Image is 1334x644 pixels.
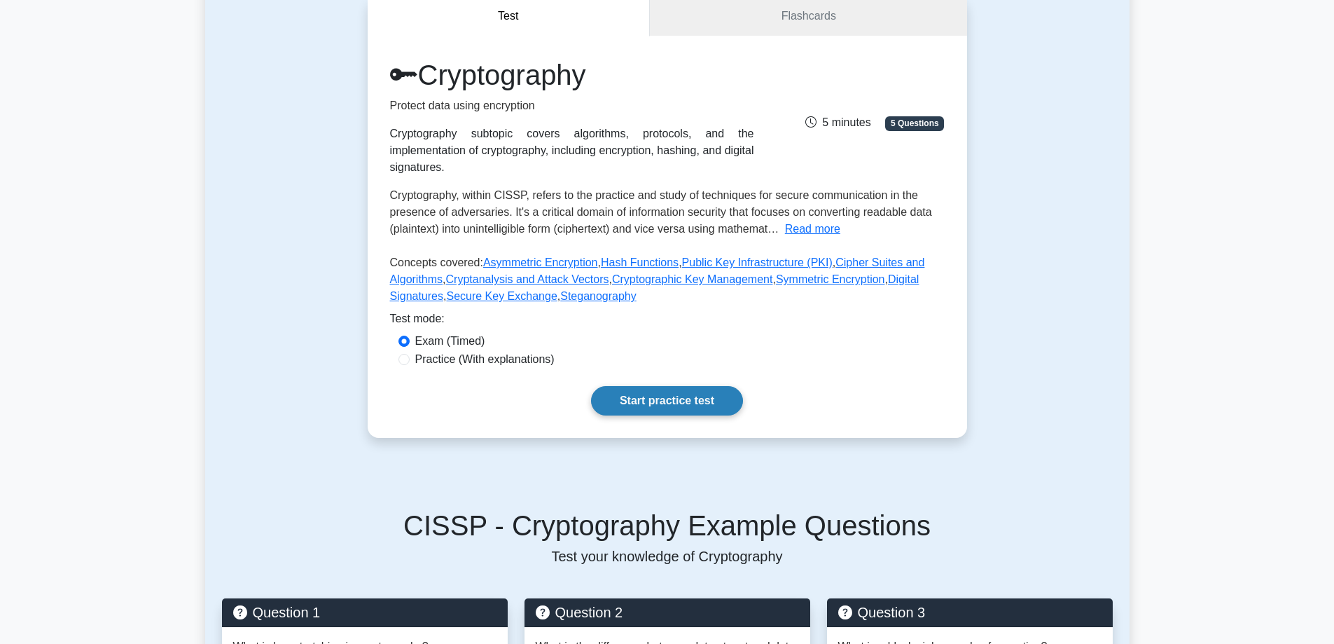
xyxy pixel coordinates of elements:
a: Symmetric Encryption [776,273,885,285]
div: Test mode: [390,310,945,333]
a: Hash Functions [601,256,679,268]
p: Protect data using encryption [390,97,754,114]
div: Cryptography subtopic covers algorithms, protocols, and the implementation of cryptography, inclu... [390,125,754,176]
label: Exam (Timed) [415,333,485,350]
a: Cryptanalysis and Attack Vectors [446,273,609,285]
a: Cryptographic Key Management [612,273,772,285]
label: Practice (With explanations) [415,351,555,368]
a: Secure Key Exchange [446,290,557,302]
span: 5 minutes [805,116,870,128]
a: Steganography [560,290,637,302]
span: 5 Questions [885,116,944,130]
a: Public Key Infrastructure (PKI) [682,256,833,268]
h5: Question 1 [233,604,496,621]
a: Asymmetric Encryption [483,256,598,268]
h1: Cryptography [390,58,754,92]
a: Start practice test [591,386,743,416]
p: Test your knowledge of Cryptography [222,548,1113,565]
span: Cryptography, within CISSP, refers to the practice and study of techniques for secure communicati... [390,189,932,235]
h5: Question 2 [536,604,799,621]
button: Read more [785,221,840,238]
p: Concepts covered: , , , , , , , , , [390,254,945,310]
h5: CISSP - Cryptography Example Questions [222,509,1113,542]
h5: Question 3 [838,604,1102,621]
